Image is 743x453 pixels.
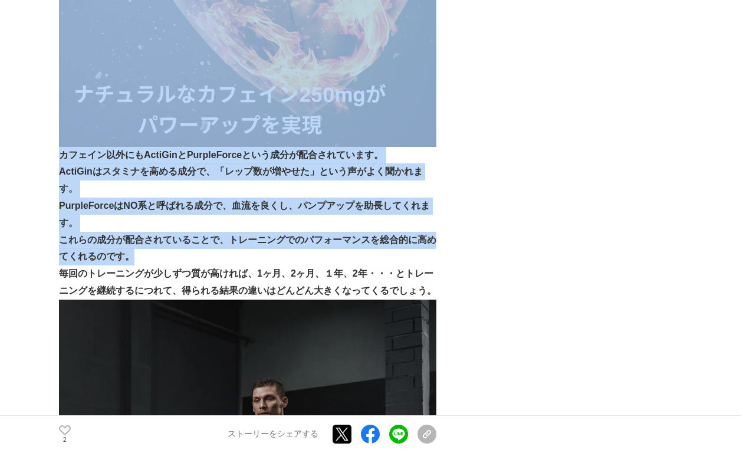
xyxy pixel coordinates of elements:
strong: ActiGinはスタミナを高める成分で、「レップ数が増やせた」という声がよく聞かれます。 [59,166,423,193]
strong: カフェイン以外にもActiGinとPurpleForceという成分が配合されています。 [59,150,383,160]
strong: これらの成分が配合されていることで、トレーニングでのパフォーマンスを総合的に高めてくれるのです。 [59,235,436,262]
strong: 毎回のトレーニングが少しずつ質が高ければ、1ヶ月、2ヶ月、１年、2年・・・とトレーニングを継続するにつれて、得られる結果の違いはどんどん大きくなってくるでしょう。 [59,268,436,296]
p: ストーリーをシェアする [228,429,318,440]
p: 2 [59,437,71,443]
strong: PurpleForceはNO系と呼ばれる成分で、血流を良くし、パンプアップを助長してくれます。 [59,201,430,228]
